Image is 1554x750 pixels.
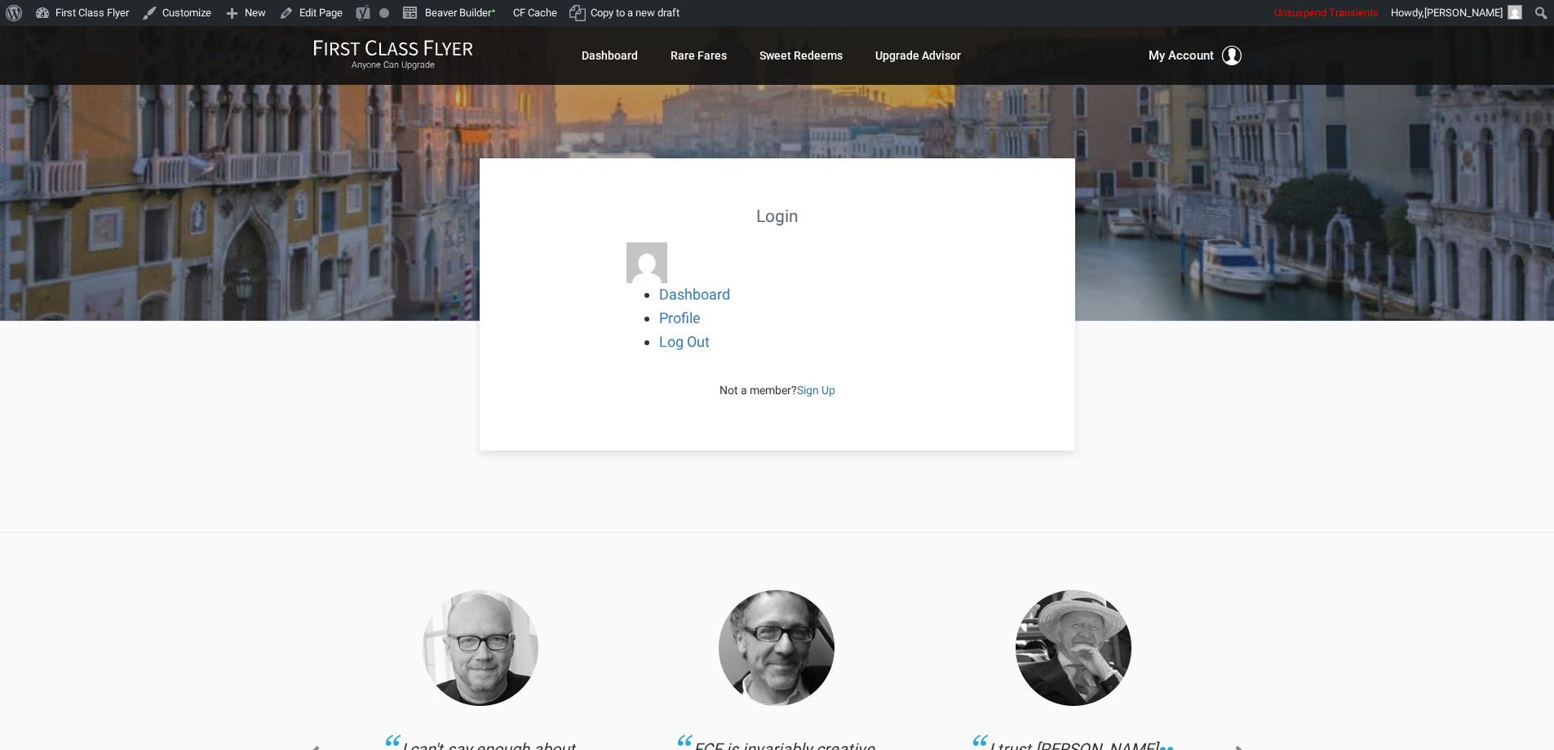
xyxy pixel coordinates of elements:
button: My Account [1149,46,1242,65]
span: [PERSON_NAME] [1424,7,1503,19]
a: First Class FlyerAnyone Can Upgrade [313,39,473,72]
img: Haggis-v2.png [423,590,538,706]
span: Not a member? [719,384,835,397]
img: First Class Flyer [313,39,473,56]
a: Upgrade Advisor [875,41,961,70]
strong: Login [756,206,799,226]
small: Anyone Can Upgrade [313,60,473,71]
a: Sweet Redeems [759,41,843,70]
span: My Account [1149,46,1214,65]
img: Collins.png [1016,590,1131,706]
a: Dashboard [659,286,730,303]
a: Rare Fares [671,41,727,70]
a: Sign Up [797,384,835,397]
span: • [491,2,496,20]
a: Dashboard [582,41,638,70]
a: Profile [659,309,701,326]
img: Thomas.png [719,590,835,706]
span: Unsuspend Transients [1274,7,1379,19]
a: Log Out [659,333,710,350]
